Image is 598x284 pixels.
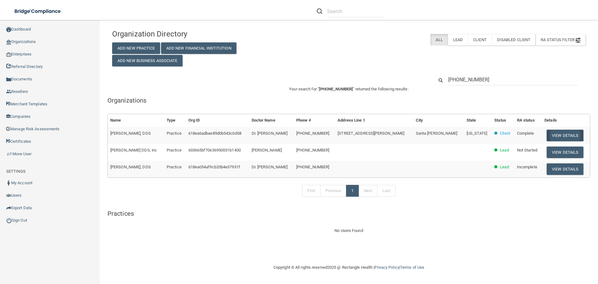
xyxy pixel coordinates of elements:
[448,74,578,85] input: Search
[107,210,590,217] h5: Practices
[302,185,321,197] a: First
[319,87,353,91] span: [PHONE_NUMBER]
[6,52,11,57] img: enterprise.0d942306.png
[296,165,329,169] span: [PHONE_NUMBER]
[107,227,590,234] div: No Users Found
[374,265,399,270] a: Privacy Policy
[108,114,164,127] th: Name
[6,205,11,210] img: icon-export.b9366987.png
[335,114,413,127] th: Address Line 1
[110,165,151,169] span: [PERSON_NAME], DDS
[235,258,463,277] div: Copyright © All rights reserved 2025 @ Rectangle Health | |
[500,147,509,154] p: Lead
[107,97,590,104] h5: Organizations
[294,114,335,127] th: Phone #
[517,165,537,169] span: Incomplete
[358,185,377,197] a: Next
[464,114,492,127] th: State
[252,131,288,136] span: Dr. [PERSON_NAME]
[6,89,11,94] img: ic_reseller.de258add.png
[430,34,448,46] label: All
[252,148,282,152] span: [PERSON_NAME]
[296,148,329,152] span: [PHONE_NUMBER]
[161,42,236,54] button: Add New Financial Institution
[186,114,249,127] th: Org ID
[188,148,241,152] span: 603665bf70636950031b1400
[110,148,157,152] span: [PERSON_NAME] DDS, inc
[167,165,182,169] span: Practice
[6,193,11,198] img: icon-users.e205127d.png
[6,77,11,82] img: icon-documents.8dae5593.png
[112,30,264,38] h4: Organization Directory
[327,6,384,17] input: Search
[6,168,26,175] label: SETTINGS
[576,38,581,43] img: icon-filter@2x.21656d0b.png
[252,165,288,169] span: Dr. [PERSON_NAME]
[6,151,12,157] img: briefcase.64adab9b.png
[500,130,510,137] p: Client
[448,34,468,46] label: Lead
[547,163,583,175] button: View Details
[468,34,492,46] label: Client
[492,34,536,46] label: Disabled Client
[296,131,329,136] span: [PHONE_NUMBER]
[547,147,583,158] button: View Details
[110,131,151,136] span: [PERSON_NAME], DDS
[413,114,464,127] th: City
[416,131,458,136] span: Santa [PERSON_NAME]
[500,163,509,171] p: Lead
[547,130,583,141] button: View Details
[517,148,537,152] span: Not Started
[188,131,241,136] span: 618ea6adbae89d0b543c0d58
[164,114,186,127] th: Type
[167,148,182,152] span: Practice
[112,55,183,66] button: Add New Business Associate
[112,42,160,54] button: Add New Practice
[515,114,542,127] th: RA status
[338,131,404,136] span: [STREET_ADDRESS][PERSON_NAME]
[492,114,515,127] th: Status
[9,5,67,18] img: bridge_compliance_login_screen.278c3ca4.svg
[541,37,581,42] span: RA Status Filter
[6,27,11,32] img: ic_dashboard_dark.d01f4a41.png
[517,131,534,136] span: Complete
[107,85,590,93] p: Your search for " " returned the following results:
[317,8,322,14] img: ic-search.3b580494.png
[346,185,359,197] a: 1
[320,185,346,197] a: Previous
[467,131,487,136] span: [US_STATE]
[542,114,590,127] th: Details
[167,131,182,136] span: Practice
[6,40,11,45] img: organization-icon.f8decf85.png
[6,181,11,185] img: ic_user_dark.df1a06c3.png
[377,185,396,197] a: Last
[188,165,240,169] span: 618ea054af9cb20b4e37931f
[6,218,12,223] img: ic_power_dark.7ecde6b1.png
[249,114,294,127] th: Doctor Name
[400,265,424,270] a: Terms of Use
